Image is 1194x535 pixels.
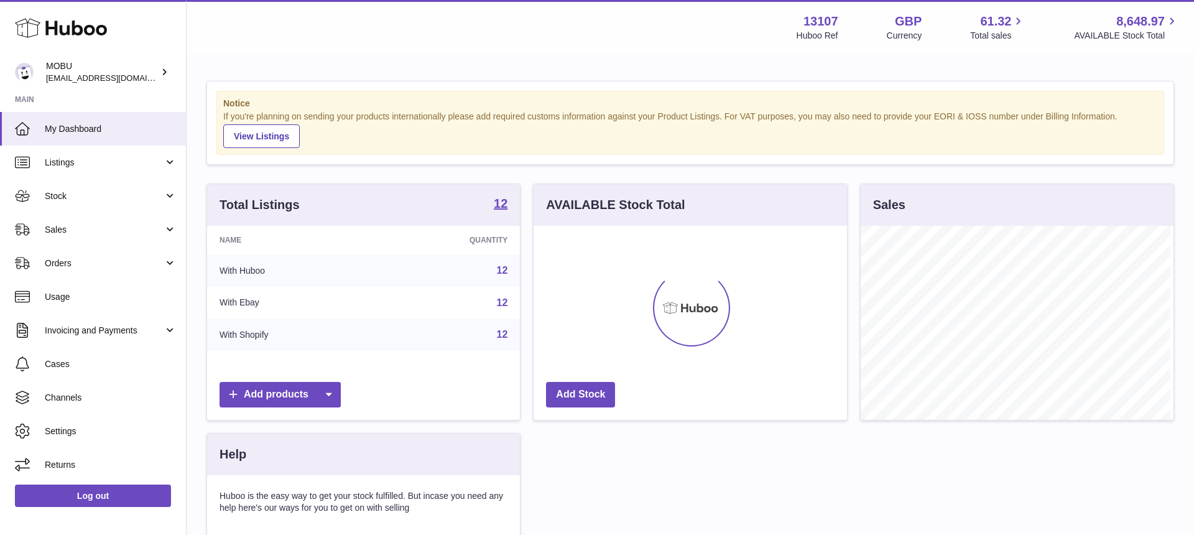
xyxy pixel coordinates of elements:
[1074,30,1179,42] span: AVAILABLE Stock Total
[220,382,341,407] a: Add products
[546,382,615,407] a: Add Stock
[970,30,1025,42] span: Total sales
[45,258,164,269] span: Orders
[887,30,922,42] div: Currency
[45,123,177,135] span: My Dashboard
[46,60,158,84] div: MOBU
[1074,13,1179,42] a: 8,648.97 AVAILABLE Stock Total
[220,446,246,463] h3: Help
[45,224,164,236] span: Sales
[803,13,838,30] strong: 13107
[895,13,922,30] strong: GBP
[980,13,1011,30] span: 61.32
[45,392,177,404] span: Channels
[46,73,183,83] span: [EMAIL_ADDRESS][DOMAIN_NAME]
[1116,13,1165,30] span: 8,648.97
[45,459,177,471] span: Returns
[376,226,520,254] th: Quantity
[873,197,905,213] h3: Sales
[207,254,376,287] td: With Huboo
[15,63,34,81] img: mo@mobu.co.uk
[207,287,376,319] td: With Ebay
[45,291,177,303] span: Usage
[220,490,507,514] p: Huboo is the easy way to get your stock fulfilled. But incase you need any help here's our ways f...
[497,297,508,308] a: 12
[494,197,507,212] a: 12
[223,111,1157,148] div: If you're planning on sending your products internationally please add required customs informati...
[45,190,164,202] span: Stock
[494,197,507,210] strong: 12
[970,13,1025,42] a: 61.32 Total sales
[497,329,508,340] a: 12
[45,358,177,370] span: Cases
[45,157,164,169] span: Listings
[15,485,171,507] a: Log out
[207,226,376,254] th: Name
[797,30,838,42] div: Huboo Ref
[45,325,164,337] span: Invoicing and Payments
[497,265,508,276] a: 12
[223,124,300,148] a: View Listings
[207,319,376,351] td: With Shopify
[220,197,300,213] h3: Total Listings
[223,98,1157,109] strong: Notice
[45,426,177,437] span: Settings
[546,197,685,213] h3: AVAILABLE Stock Total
